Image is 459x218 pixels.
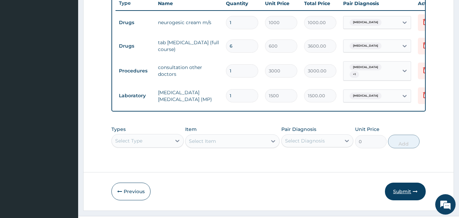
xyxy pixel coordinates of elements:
[155,16,223,29] td: neurogesic cream m/s
[155,86,223,106] td: [MEDICAL_DATA] [MEDICAL_DATA] (MP)
[116,65,155,77] td: Procedures
[3,146,129,169] textarea: Type your message and hit 'Enter'
[111,183,151,200] button: Previous
[350,19,382,26] span: [MEDICAL_DATA]
[355,126,379,133] label: Unit Price
[116,40,155,52] td: Drugs
[116,16,155,29] td: Drugs
[350,43,382,49] span: [MEDICAL_DATA]
[350,93,382,99] span: [MEDICAL_DATA]
[350,71,359,78] span: + 1
[185,126,197,133] label: Item
[115,137,142,144] div: Select Type
[285,137,325,144] div: Select Diagnosis
[111,3,128,20] div: Minimize live chat window
[13,34,28,51] img: d_794563401_company_1708531726252_794563401
[385,183,426,200] button: Submit
[281,126,316,133] label: Pair Diagnosis
[39,66,94,134] span: We're online!
[35,38,114,47] div: Chat with us now
[388,135,420,148] button: Add
[155,61,223,81] td: consultation other doctors
[350,64,382,71] span: [MEDICAL_DATA]
[155,36,223,56] td: tab [MEDICAL_DATA] (full course)
[116,89,155,102] td: Laboratory
[111,127,126,132] label: Types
